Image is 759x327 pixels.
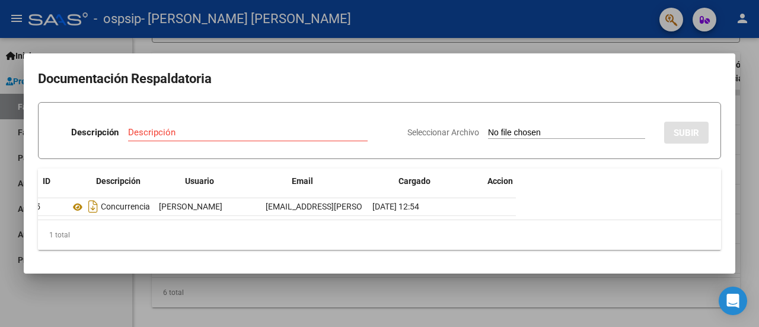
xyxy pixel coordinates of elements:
div: 1 total [38,220,721,250]
datatable-header-cell: Usuario [180,169,287,194]
span: Seleccionar Archivo [407,128,479,137]
datatable-header-cell: Cargado [394,169,483,194]
button: SUBIR [664,122,709,144]
datatable-header-cell: Accion [483,169,542,194]
span: [PERSON_NAME] [159,202,222,211]
span: Descripción [96,176,141,186]
span: Usuario [185,176,214,186]
span: [EMAIL_ADDRESS][PERSON_NAME][DOMAIN_NAME] [266,202,461,211]
datatable-header-cell: Email [287,169,394,194]
div: Open Intercom Messenger [719,287,747,315]
datatable-header-cell: Descripción [91,169,180,194]
i: Descargar documento [85,197,101,216]
span: Accion [487,176,513,186]
h2: Documentación Respaldatoria [38,68,721,90]
span: Email [292,176,313,186]
span: ID [43,176,50,186]
div: Concurrencia [70,197,149,216]
datatable-header-cell: ID [38,169,91,194]
span: Cargado [398,176,430,186]
span: [DATE] 12:54 [372,202,419,211]
p: Descripción [71,126,119,139]
span: SUBIR [674,128,699,138]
